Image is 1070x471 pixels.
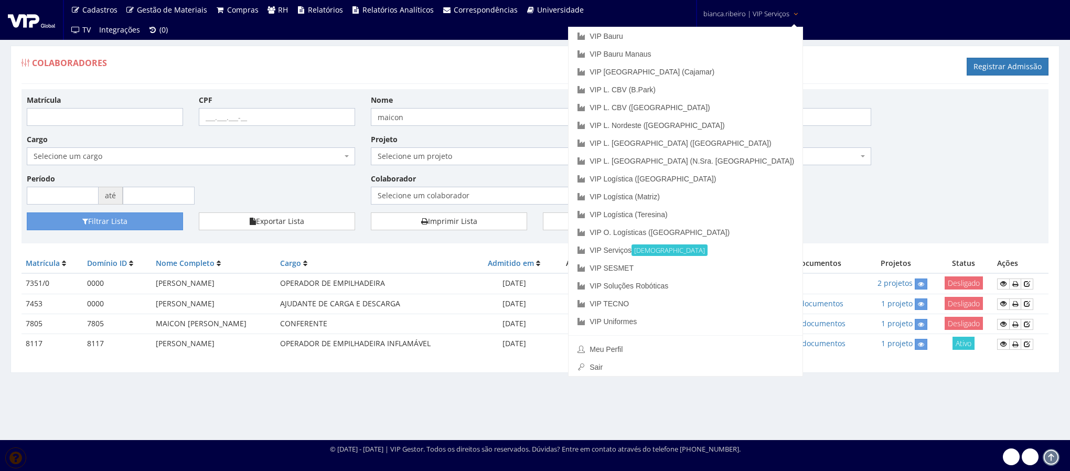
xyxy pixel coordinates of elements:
a: 5 documentos [794,298,843,308]
td: 0000 [83,273,152,294]
span: Relatórios [308,5,343,15]
span: Colaboradores [32,57,107,69]
a: Meu Perfil [569,340,802,358]
span: Desligado [945,276,983,290]
a: Integrações [95,20,144,40]
td: 0000 [83,294,152,314]
span: RH [278,5,288,15]
a: Matrícula [26,258,60,268]
span: Cadastros [82,5,117,15]
span: Correspondências [454,5,518,15]
div: © [DATE] - [DATE] | VIP Gestor. Todos os direitos são reservados. Dúvidas? Entre em contato atrav... [330,444,741,454]
span: Ativo [953,337,975,350]
a: VIP [GEOGRAPHIC_DATA] (Cajamar) [569,63,802,81]
a: Imprimir Lista [371,212,527,230]
span: Selecione um cargo [34,151,342,162]
a: 54 documentos [791,338,846,348]
a: 63 documentos [791,318,846,328]
span: Selecione um colaborador [371,187,699,205]
span: Gestão de Materiais [137,5,207,15]
input: ___.___.___-__ [199,108,355,126]
a: VIP L. [GEOGRAPHIC_DATA] (N.Sra. [GEOGRAPHIC_DATA]) [569,152,802,170]
a: (0) [144,20,173,40]
a: VIP O. Logísticas ([GEOGRAPHIC_DATA]) [569,223,802,241]
th: Documentos [779,254,858,273]
span: bianca.ribeiro | VIP Serviços [703,8,789,19]
span: Integrações [99,25,140,35]
a: VIP L. CBV (B.Park) [569,81,802,99]
td: OPERADOR DE EMPILHADEIRA INFLAMÁVEL [276,334,476,354]
button: Filtrar Lista [27,212,183,230]
span: Universidade [537,5,584,15]
td: [PERSON_NAME] [152,273,276,294]
span: TV [82,25,91,35]
a: VIP Bauru [569,27,802,45]
a: Admitido em [488,258,534,268]
a: 2 projetos [878,278,913,288]
a: Domínio ID [87,258,127,268]
a: Sair [569,358,802,376]
span: Selecione um cargo [27,147,355,165]
span: Selecione um colaborador [378,190,686,201]
td: [DATE] [476,314,552,334]
a: VIP Logística (Matriz) [569,188,802,206]
span: Desligado [945,317,983,330]
label: Cargo [27,134,48,145]
span: Desligado [945,297,983,310]
a: VIP L. [GEOGRAPHIC_DATA] ([GEOGRAPHIC_DATA]) [569,134,802,152]
th: Projetos [858,254,935,273]
td: OPERADOR DE EMPILHADEIRA [276,273,476,294]
label: Colaborador [371,174,416,184]
label: Período [27,174,55,184]
label: Matrícula [27,95,61,105]
a: VIP Serviços[DEMOGRAPHIC_DATA] [569,241,802,259]
span: Selecione um projeto [378,151,686,162]
button: Exportar Lista [199,212,355,230]
td: 7805 [22,314,83,334]
td: [DATE] [476,294,552,314]
th: Status [934,254,993,273]
small: [DEMOGRAPHIC_DATA] [632,244,708,256]
a: Limpar Filtro [543,212,699,230]
td: 7453 [22,294,83,314]
a: Registrar Admissão [967,58,1048,76]
td: [DATE] [476,334,552,354]
span: até [99,187,123,205]
img: logo [8,12,55,28]
td: CONFERENTE [276,314,476,334]
td: 7805 [83,314,152,334]
a: VIP Soluções Robóticas [569,277,802,295]
td: [PERSON_NAME] [152,294,276,314]
label: Nome [371,95,393,105]
td: 8117 [22,334,83,354]
span: (0) [159,25,168,35]
span: Compras [227,5,259,15]
td: AJUDANTE DE CARGA E DESCARGA [276,294,476,314]
a: VIP Bauru Manaus [569,45,802,63]
a: 1 projeto [881,338,913,348]
a: VIP Uniformes [569,313,802,330]
td: MAICON [PERSON_NAME] [152,314,276,334]
td: [DATE] [476,273,552,294]
span: Relatórios Analíticos [362,5,434,15]
th: Aprovado pelo RH [552,254,645,273]
span: Selecione um projeto [371,147,699,165]
a: VIP L. Nordeste ([GEOGRAPHIC_DATA]) [569,116,802,134]
a: VIP TECNO [569,295,802,313]
a: Cargo [280,258,301,268]
a: 1 projeto [881,298,913,308]
a: VIP Logística (Teresina) [569,206,802,223]
a: VIP SESMET [569,259,802,277]
a: 1 projeto [881,318,913,328]
a: VIP Logística ([GEOGRAPHIC_DATA]) [569,170,802,188]
th: Ações [993,254,1048,273]
td: 7351/0 [22,273,83,294]
a: TV [67,20,95,40]
label: Projeto [371,134,398,145]
a: VIP L. CBV ([GEOGRAPHIC_DATA]) [569,99,802,116]
td: 8117 [83,334,152,354]
a: Nome Completo [156,258,215,268]
td: [PERSON_NAME] [152,334,276,354]
label: CPF [199,95,212,105]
